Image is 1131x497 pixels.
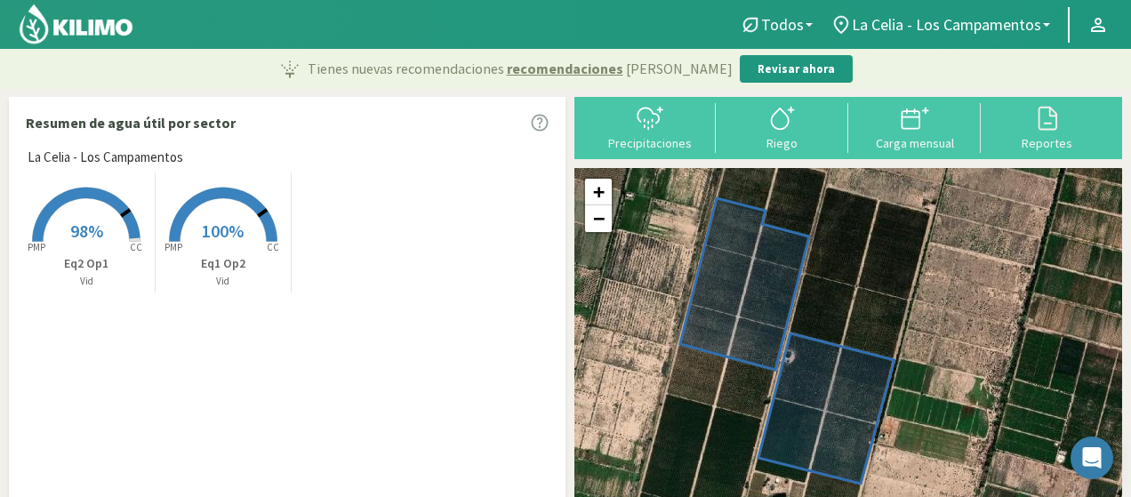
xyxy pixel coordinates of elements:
[721,137,843,149] div: Riego
[852,15,1041,34] span: La Celia - Los Campamentos
[28,148,183,168] span: La Celia - Los Campamentos
[986,137,1108,149] div: Reportes
[854,137,975,149] div: Carga mensual
[202,220,244,242] span: 100%
[19,274,155,289] p: Vid
[156,274,292,289] p: Vid
[583,103,716,150] button: Precipitaciones
[18,3,134,45] img: Kilimo
[28,241,45,253] tspan: PMP
[589,137,710,149] div: Precipitaciones
[19,254,155,273] p: Eq2 Op1
[26,112,236,133] p: Resumen de agua útil por sector
[156,254,292,273] p: Eq1 Op2
[308,58,733,79] p: Tienes nuevas recomendaciones
[1071,437,1113,479] div: Open Intercom Messenger
[981,103,1113,150] button: Reportes
[267,241,279,253] tspan: CC
[626,58,733,79] span: [PERSON_NAME]
[758,60,835,78] p: Revisar ahora
[716,103,848,150] button: Riego
[70,220,103,242] span: 98%
[761,15,804,34] span: Todos
[848,103,981,150] button: Carga mensual
[585,179,612,205] a: Zoom in
[507,58,623,79] span: recomendaciones
[164,241,182,253] tspan: PMP
[740,55,853,84] button: Revisar ahora
[131,241,143,253] tspan: CC
[585,205,612,232] a: Zoom out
